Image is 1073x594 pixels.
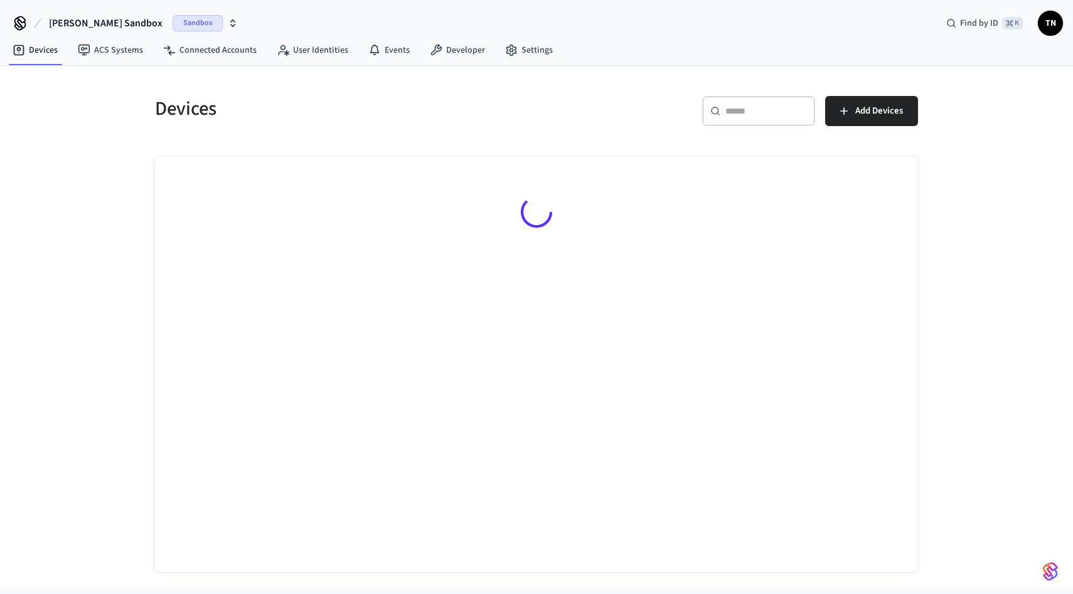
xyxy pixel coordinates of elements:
a: Connected Accounts [153,39,267,61]
span: Sandbox [173,15,223,31]
a: Developer [420,39,495,61]
h5: Devices [155,96,529,122]
div: Find by ID⌘ K [936,12,1033,34]
span: ⌘ K [1002,17,1023,29]
a: Devices [3,39,68,61]
span: [PERSON_NAME] Sandbox [49,16,163,31]
button: Add Devices [825,96,918,126]
a: ACS Systems [68,39,153,61]
span: Find by ID [960,17,998,29]
span: TN [1039,12,1062,34]
img: SeamLogoGradient.69752ec5.svg [1043,561,1058,581]
a: Events [358,39,420,61]
a: User Identities [267,39,358,61]
span: Add Devices [855,103,903,119]
a: Settings [495,39,563,61]
button: TN [1038,11,1063,36]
